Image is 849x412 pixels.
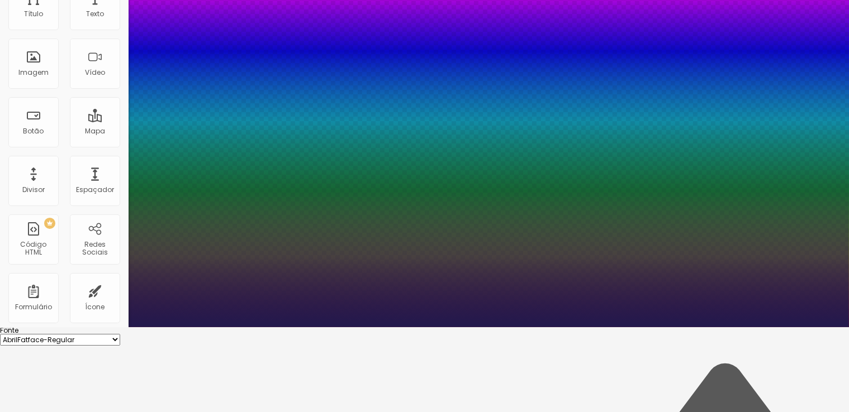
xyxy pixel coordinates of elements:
div: Código HTML [11,241,55,257]
div: Espaçador [76,186,114,194]
div: Vídeo [85,69,105,76]
div: Mapa [85,127,105,135]
div: Título [24,10,43,18]
div: Botão [23,127,44,135]
div: Imagem [18,69,49,76]
div: Formulário [15,303,52,311]
div: Divisor [22,186,45,194]
div: Texto [86,10,104,18]
div: Ícone [86,303,105,311]
div: Redes Sociais [73,241,117,257]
